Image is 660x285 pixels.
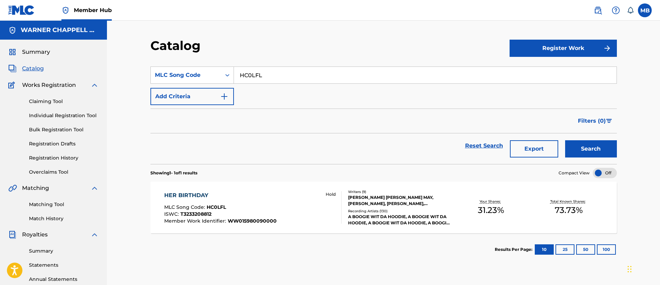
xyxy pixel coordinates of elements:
span: Member Work Identifier : [164,218,228,224]
span: T3233208812 [180,211,211,217]
p: Total Known Shares: [550,199,587,204]
span: MLC Song Code : [164,204,207,210]
a: SummarySummary [8,48,50,56]
img: Accounts [8,26,17,34]
div: Writers ( 9 ) [348,189,452,194]
span: Catalog [22,64,44,73]
p: Results Per Page: [495,246,534,253]
div: Drag [628,259,632,279]
div: [PERSON_NAME] [PERSON_NAME] MAY, [PERSON_NAME], [PERSON_NAME], [PERSON_NAME], [PERSON_NAME], [PER... [348,194,452,207]
span: Compact View [559,170,590,176]
iframe: Chat Widget [625,252,660,285]
a: Bulk Registration Tool [29,126,99,133]
a: Claiming Tool [29,98,99,105]
button: Register Work [510,40,617,57]
div: HER BIRTHDAY [164,191,277,200]
h2: Catalog [150,38,204,53]
span: Works Registration [22,81,76,89]
a: Registration History [29,154,99,162]
div: MLC Song Code [155,71,217,79]
button: 25 [555,244,574,255]
img: expand [90,231,99,239]
img: Works Registration [8,81,17,89]
a: Public Search [591,3,605,17]
a: Matching Tool [29,201,99,208]
img: filter [606,119,612,123]
a: Annual Statements [29,276,99,283]
img: 9d2ae6d4665cec9f34b9.svg [220,92,228,101]
span: WW015980090000 [228,218,277,224]
a: Individual Registration Tool [29,112,99,119]
div: Notifications [627,7,634,14]
img: Royalties [8,231,17,239]
img: f7272a7cc735f4ea7f67.svg [603,44,611,52]
span: 73.73 % [555,204,583,216]
img: expand [90,184,99,192]
span: 31.23 % [478,204,504,216]
span: Member Hub [74,6,112,14]
span: Matching [22,184,49,192]
p: Showing 1 - 1 of 1 results [150,170,197,176]
a: Reset Search [462,138,506,153]
button: Filters (0) [574,112,617,130]
img: help [612,6,620,14]
a: HER BIRTHDAYMLC Song Code:HC0LFLISWC:T3233208812Member Work Identifier:WW015980090000 HoldWriters... [150,182,617,233]
form: Search Form [150,67,617,164]
div: A BOOGIE WIT DA HOODIE, A BOOGIE WIT DA HOODIE, A BOOGIE WIT DA HOODIE, A BOOGIE WIT DA HOODIE, A... [348,214,452,226]
span: Filters ( 0 ) [578,117,606,125]
a: Overclaims Tool [29,169,99,176]
p: Your Shares: [480,199,502,204]
span: Summary [22,48,50,56]
button: 50 [576,244,595,255]
span: HC0LFL [207,204,226,210]
div: Help [609,3,623,17]
button: Search [565,140,617,157]
img: Matching [8,184,17,192]
a: CatalogCatalog [8,64,44,73]
img: expand [90,81,99,89]
span: ISWC : [164,211,180,217]
h5: WARNER CHAPPELL MUSIC INC [21,26,99,34]
img: Top Rightsholder [61,6,70,14]
a: Summary [29,247,99,255]
img: Summary [8,48,17,56]
img: MLC Logo [8,5,35,15]
div: User Menu [638,3,652,17]
img: search [594,6,602,14]
span: Royalties [22,231,48,239]
div: Recording Artists ( 130 ) [348,208,452,214]
button: 10 [535,244,554,255]
iframe: Resource Center [641,183,660,239]
p: Hold [326,191,336,197]
a: Statements [29,262,99,269]
button: Add Criteria [150,88,234,105]
a: Match History [29,215,99,222]
button: Export [510,140,558,157]
button: 100 [597,244,616,255]
a: Registration Drafts [29,140,99,147]
img: Catalog [8,64,17,73]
